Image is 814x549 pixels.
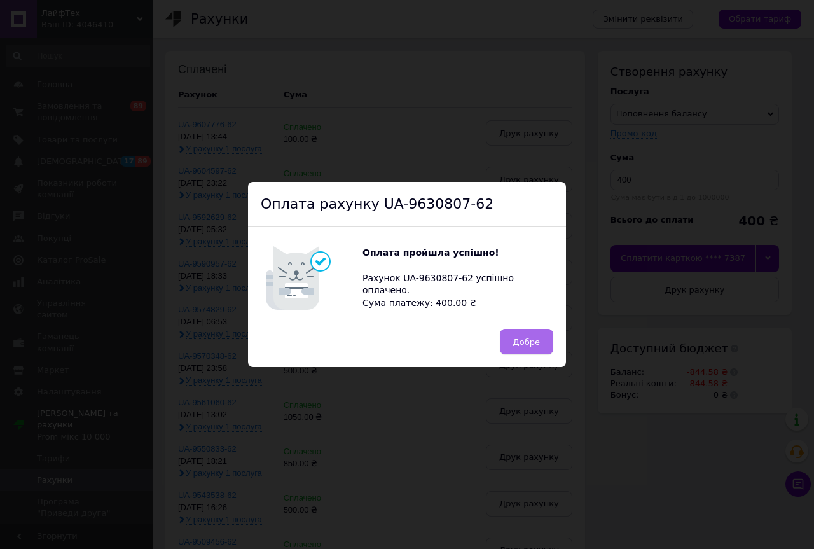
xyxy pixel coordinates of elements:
div: Оплата рахунку UA-9630807-62 [248,182,566,228]
span: Добре [513,337,540,347]
div: Рахунок UA-9630807-62 успішно оплачено. Сума платежу: 400.00 ₴ [362,247,553,309]
img: Котик говорить Оплата пройшла успішно! [261,240,362,316]
button: Добре [500,329,553,354]
b: Оплата пройшла успішно! [362,247,499,258]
